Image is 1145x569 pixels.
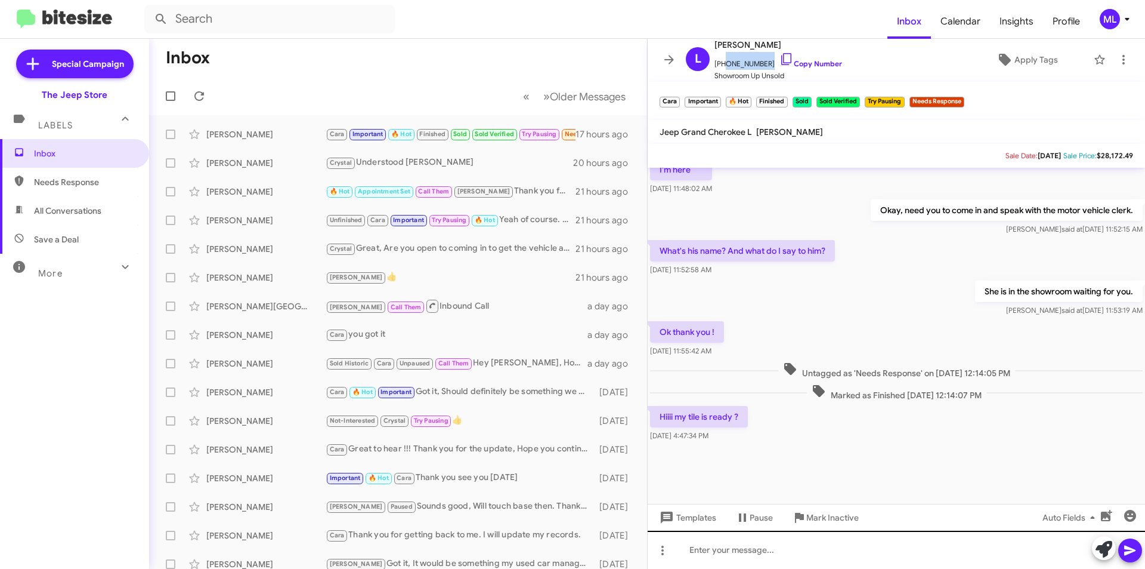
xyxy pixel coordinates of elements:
div: a day ago [587,358,638,370]
div: [DATE] [593,386,638,398]
p: Okay, need you to come in and speak with the motor vehicle clerk. [871,199,1143,221]
span: [PERSON_NAME] [714,38,842,52]
span: Auto Fields [1042,507,1100,528]
span: said at [1062,224,1082,233]
span: More [38,268,63,279]
span: Sold [453,130,467,138]
span: Pause [750,507,773,528]
span: Cara [330,130,345,138]
span: Crystal [330,245,352,253]
div: ML [1100,9,1120,29]
span: [DATE] 11:48:02 AM [650,184,712,193]
span: Marked as Finished [DATE] 12:14:07 PM [807,384,986,401]
div: 21 hours ago [575,243,638,255]
p: She is in the showroom waiting for you. [975,281,1143,302]
div: Thank you for getting back to me. I will update my records. [326,184,575,198]
div: [PERSON_NAME] [206,415,326,427]
span: Try Pausing [414,417,448,425]
div: [PERSON_NAME] [206,128,326,140]
span: 🔥 Hot [330,187,350,195]
div: [PERSON_NAME] [206,444,326,456]
span: L [695,50,701,69]
button: Auto Fields [1033,507,1109,528]
span: 🔥 Hot [475,216,495,224]
a: Copy Number [779,59,842,68]
button: ML [1090,9,1132,29]
small: Sold Verified [816,97,860,107]
small: Cara [660,97,680,107]
span: Cara [330,388,345,396]
div: [PERSON_NAME] [206,386,326,398]
span: [PERSON_NAME] [457,187,510,195]
span: Crystal [383,417,406,425]
span: Important [393,216,424,224]
span: Profile [1043,4,1090,39]
small: Finished [756,97,787,107]
span: Save a Deal [34,233,79,245]
div: [PERSON_NAME] [206,186,326,198]
span: [PERSON_NAME] [DATE] 11:53:19 AM [1006,306,1143,315]
div: Got it, Should definitely be something we are interested in. Would just be a matter of having you... [326,385,593,399]
p: Ok thank you ! [650,321,724,343]
span: Cara [330,331,345,339]
span: [DATE] 4:47:34 PM [650,431,708,440]
span: 🔥 Hot [391,130,411,138]
span: [PERSON_NAME] [330,273,383,281]
span: Mark Inactive [806,507,859,528]
div: [DATE] [593,472,638,484]
p: Hiiii my tile is ready ? [650,406,748,427]
span: [PERSON_NAME] [330,503,383,510]
span: Special Campaign [52,58,124,70]
span: Cara [370,216,385,224]
div: [PERSON_NAME] [206,272,326,284]
span: « [523,89,530,104]
span: Sale Date: [1005,151,1038,160]
div: Great, Are you open to coming in to get the vehicle appraised ? Let me know if you would be inter... [326,242,575,256]
button: Next [536,84,633,109]
div: 21 hours ago [575,214,638,226]
span: Finished [419,130,445,138]
span: said at [1062,306,1082,315]
div: [PERSON_NAME][GEOGRAPHIC_DATA] [206,300,326,312]
span: Jeep Grand Cherokee L [660,127,751,137]
button: Previous [516,84,537,109]
input: Search [144,5,395,33]
span: [DATE] 11:52:58 AM [650,265,711,274]
span: [DATE] 11:55:42 AM [650,346,711,355]
span: Cara [330,531,345,539]
a: Inbox [887,4,931,39]
span: Inbox [34,147,135,159]
p: What's his name? And what do I say to him? [650,240,835,262]
span: [PERSON_NAME] [DATE] 11:52:15 AM [1006,224,1143,233]
div: [DATE] [593,530,638,542]
span: Call Them [438,359,469,367]
a: Calendar [931,4,990,39]
div: Hiiii my tile is ready ? [326,127,575,141]
div: [PERSON_NAME] [206,243,326,255]
span: Cara [377,359,392,367]
span: [PHONE_NUMBER] [714,52,842,70]
button: Mark Inactive [782,507,868,528]
span: Cara [330,445,345,453]
span: Call Them [391,303,422,311]
div: [DATE] [593,415,638,427]
span: Try Pausing [432,216,466,224]
div: 21 hours ago [575,272,638,284]
span: Call Them [418,187,449,195]
span: 🔥 Hot [352,388,373,396]
span: Appointment Set [358,187,410,195]
span: Needs Response [565,130,615,138]
small: Try Pausing [865,97,904,107]
div: Understood [PERSON_NAME] [326,156,573,170]
h1: Inbox [166,48,210,67]
div: [DATE] [593,501,638,513]
div: [PERSON_NAME] [206,157,326,169]
span: Crystal [330,159,352,167]
span: $28,172.49 [1097,151,1133,160]
div: [PERSON_NAME] [206,358,326,370]
span: Important [352,130,383,138]
span: Paused [391,503,413,510]
span: Not-Interested [330,417,376,425]
div: [PERSON_NAME] [206,530,326,542]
